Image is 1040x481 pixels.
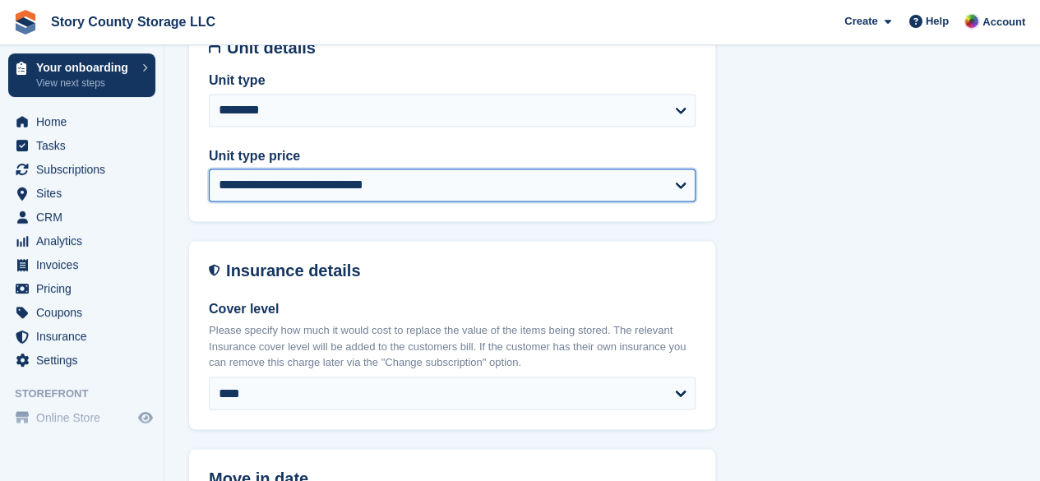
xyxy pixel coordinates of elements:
span: Invoices [36,253,135,276]
a: menu [8,134,155,157]
h2: Unit details [227,39,696,58]
a: menu [8,206,155,229]
span: Analytics [36,229,135,252]
a: menu [8,229,155,252]
label: Unit type price [209,146,696,166]
a: Story County Storage LLC [44,8,222,35]
img: unit-details-icon-595b0c5c156355b767ba7b61e002efae458ec76ed5ec05730b8e856ff9ea34a9.svg [209,39,220,58]
a: menu [8,349,155,372]
a: menu [8,301,155,324]
a: menu [8,182,155,205]
span: Storefront [15,386,164,402]
a: menu [8,406,155,429]
span: Settings [36,349,135,372]
p: Your onboarding [36,62,134,73]
img: Leah Hattan [964,13,980,30]
h2: Insurance details [226,261,696,280]
a: menu [8,277,155,300]
span: CRM [36,206,135,229]
span: Pricing [36,277,135,300]
span: Sites [36,182,135,205]
p: View next steps [36,76,134,90]
a: menu [8,110,155,133]
span: Help [926,13,949,30]
img: stora-icon-8386f47178a22dfd0bd8f6a31ec36ba5ce8667c1dd55bd0f319d3a0aa187defe.svg [13,10,38,35]
a: Preview store [136,408,155,428]
a: menu [8,325,155,348]
p: Please specify how much it would cost to replace the value of the items being stored. The relevan... [209,321,696,370]
a: menu [8,253,155,276]
span: Home [36,110,135,133]
span: Insurance [36,325,135,348]
a: menu [8,158,155,181]
img: insurance-details-icon-731ffda60807649b61249b889ba3c5e2b5c27d34e2e1fb37a309f0fde93ff34a.svg [209,261,220,280]
label: Cover level [209,298,696,318]
span: Tasks [36,134,135,157]
span: Account [982,14,1025,30]
a: Your onboarding View next steps [8,53,155,97]
span: Online Store [36,406,135,429]
span: Create [844,13,877,30]
span: Subscriptions [36,158,135,181]
label: Unit type [209,71,696,90]
span: Coupons [36,301,135,324]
